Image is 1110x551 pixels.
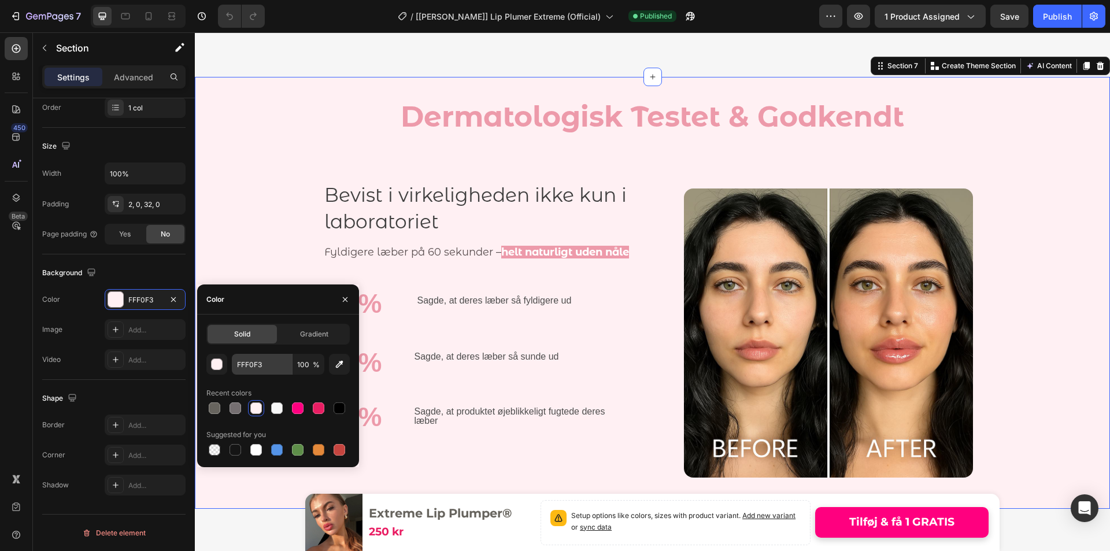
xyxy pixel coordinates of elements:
[42,324,62,335] div: Image
[654,483,760,497] div: Tilføj & få 1 GRATIS
[620,475,794,505] button: Tilføj &amp; få 1 GRATIS&nbsp;
[42,420,65,430] div: Border
[690,28,726,39] div: Section 7
[42,102,61,113] div: Order
[128,480,183,491] div: Add...
[42,391,79,406] div: Shape
[1033,5,1082,28] button: Publish
[129,213,306,226] span: Fyldigere læber på 60 sekunder –
[128,103,183,113] div: 1 col
[11,123,28,132] div: 450
[134,369,187,400] strong: 94%
[206,430,266,440] div: Suggested for you
[42,524,186,542] button: Delete element
[313,360,320,370] span: %
[128,295,162,305] div: FFF0F3
[416,10,601,23] span: [[PERSON_NAME]] Lip Plumer Extreme (Official)
[547,479,601,487] span: Add new variant
[9,212,28,221] div: Beta
[134,256,187,286] strong: 97%
[128,325,183,335] div: Add...
[875,5,986,28] button: 1 product assigned
[206,67,709,101] strong: Dermatologisk Testet & Godkendt
[410,10,413,23] span: /
[123,245,198,287] div: Rich Text Editor. Editing area: main
[306,213,434,226] strong: helt naturligt uden nåle
[195,32,1110,551] iframe: Design area
[42,265,98,281] div: Background
[206,294,224,305] div: Color
[82,526,146,540] div: Delete element
[128,420,183,431] div: Add...
[57,71,90,83] p: Settings
[105,163,185,184] input: Auto
[218,5,265,28] div: Undo/Redo
[114,71,153,83] p: Advanced
[376,490,417,499] span: or
[42,294,60,305] div: Color
[42,450,65,460] div: Corner
[128,355,183,365] div: Add...
[220,375,425,393] p: Sagde, at produktet øjeblikkeligt fugtede deres læber
[42,229,98,239] div: Page padding
[747,28,821,39] p: Create Theme Section
[220,320,425,329] p: Sagde, at deres læber så sunde ud
[1071,494,1098,522] div: Open Intercom Messenger
[5,5,86,28] button: 7
[1043,10,1072,23] div: Publish
[300,329,328,339] span: Gradient
[385,490,417,499] span: sync data
[489,156,778,445] img: gempages_564298676567016613-39f7fae5-0a17-4d14-8f75-40c92654009a.jpg
[119,229,131,239] span: Yes
[885,10,960,23] span: 1 product assigned
[76,9,81,23] p: 7
[1000,12,1019,21] span: Save
[42,480,69,490] div: Shadow
[234,329,250,339] span: Solid
[42,199,69,209] div: Padding
[376,478,605,501] p: Setup options like colors, sizes with product variant.
[128,450,183,461] div: Add...
[42,168,61,179] div: Width
[223,264,423,273] p: Sagde, at deres læber så fyldigere ud
[232,354,292,375] input: Eg: FFFFFF
[206,388,251,398] div: Recent colors
[42,354,61,365] div: Video
[828,27,879,40] button: AI Content
[128,199,183,210] div: 2, 0, 32, 0
[56,41,151,55] p: Section
[134,315,187,345] strong: 93%
[990,5,1028,28] button: Save
[640,11,672,21] span: Published
[161,229,170,239] span: No
[42,139,73,154] div: Size
[129,151,432,201] span: Bevist i virkeligheden ikke kun i laboratoriet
